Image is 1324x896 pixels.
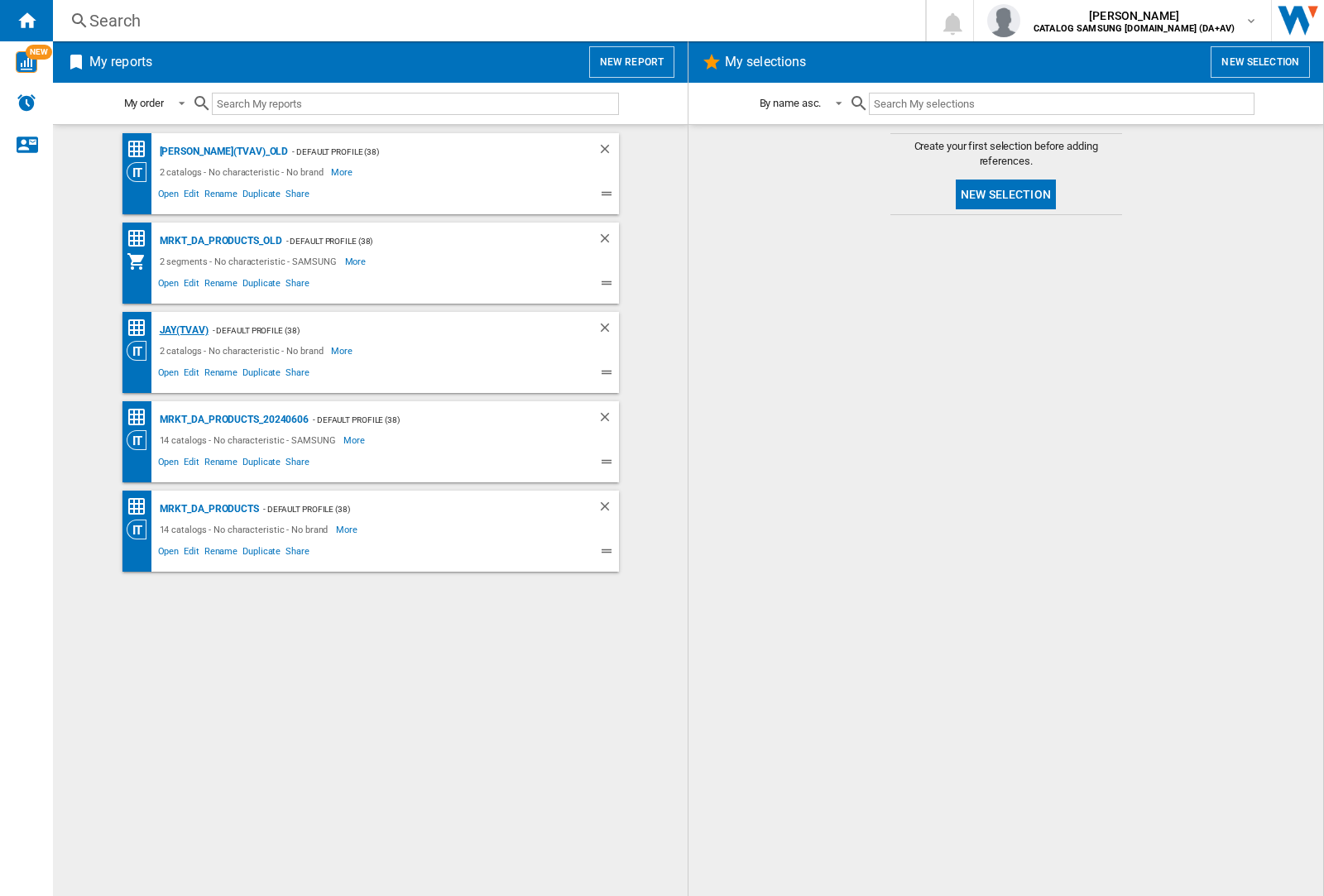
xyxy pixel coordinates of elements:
[156,162,332,182] div: 2 catalogs - No characteristic - No brand
[1034,23,1235,34] b: CATALOG SAMSUNG [DOMAIN_NAME] (DA+AV)
[343,430,367,450] span: More
[127,318,156,338] div: Price Matrix
[181,454,202,474] span: Edit
[597,141,619,162] div: Delete
[181,276,202,295] span: Edit
[127,407,156,428] div: Price Matrix
[89,9,882,32] div: Search
[760,97,822,109] div: By name asc.
[156,499,259,520] div: MRKT_DA_PRODUCTS
[1211,46,1310,78] button: New selection
[202,544,240,563] span: Rename
[127,139,156,160] div: Price Matrix
[345,252,369,271] span: More
[589,46,674,78] button: New report
[240,544,283,563] span: Duplicate
[26,45,52,60] span: NEW
[127,520,156,539] div: Category View
[890,139,1122,169] span: Create your first selection before adding references.
[202,454,240,474] span: Rename
[156,454,182,474] span: Open
[127,162,156,182] div: Category View
[156,520,337,539] div: 14 catalogs - No characteristic - No brand
[331,162,355,182] span: More
[240,365,283,385] span: Duplicate
[127,341,156,361] div: Category View
[202,365,240,385] span: Rename
[17,93,36,113] img: alerts-logo.svg
[86,46,156,78] h2: My reports
[336,520,360,539] span: More
[181,365,202,385] span: Edit
[127,430,156,450] div: Category View
[259,499,564,520] div: - Default profile (38)
[209,320,564,341] div: - Default profile (38)
[156,141,289,162] div: [PERSON_NAME](TVAV)_old
[240,186,283,206] span: Duplicate
[283,186,312,206] span: Share
[156,276,182,295] span: Open
[240,276,283,295] span: Duplicate
[156,320,209,341] div: JAY(TVAV)
[124,97,164,109] div: My order
[181,544,202,563] span: Edit
[283,544,312,563] span: Share
[156,231,282,252] div: MRKT_DA_PRODUCTS_OLD
[156,410,309,430] div: MRKT_DA_PRODUCTS_20240606
[597,320,619,341] div: Delete
[597,499,619,520] div: Delete
[156,544,182,563] span: Open
[16,51,37,73] img: wise-card.svg
[156,341,332,361] div: 2 catalogs - No characteristic - No brand
[127,252,156,271] div: My Assortment
[283,276,312,295] span: Share
[240,454,283,474] span: Duplicate
[597,231,619,252] div: Delete
[288,141,564,162] div: - Default profile (38)
[309,410,564,430] div: - Default profile (38)
[156,252,345,271] div: 2 segments - No characteristic - SAMSUNG
[127,228,156,249] div: Price Matrix
[212,93,619,115] input: Search My reports
[202,186,240,206] span: Rename
[331,341,355,361] span: More
[282,231,564,252] div: - Default profile (38)
[181,186,202,206] span: Edit
[956,180,1056,209] button: New selection
[597,410,619,430] div: Delete
[283,454,312,474] span: Share
[1034,7,1235,24] span: [PERSON_NAME]
[156,186,182,206] span: Open
[283,365,312,385] span: Share
[156,430,344,450] div: 14 catalogs - No characteristic - SAMSUNG
[987,4,1020,37] img: profile.jpg
[156,365,182,385] span: Open
[722,46,809,78] h2: My selections
[869,93,1254,115] input: Search My selections
[202,276,240,295] span: Rename
[127,496,156,517] div: Price Matrix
